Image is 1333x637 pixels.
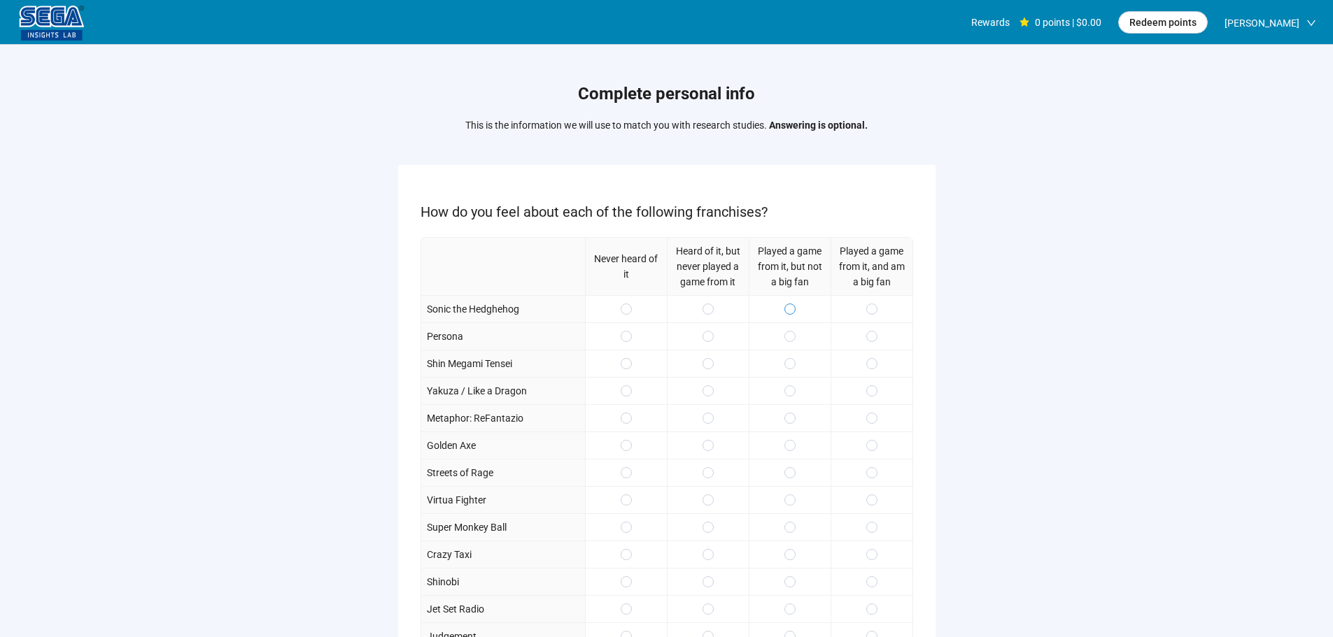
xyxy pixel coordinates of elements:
p: Sonic the Hedghehog [427,301,519,317]
span: [PERSON_NAME] [1225,1,1299,45]
p: This is the information we will use to match you with research studies. [465,117,868,133]
p: Persona [427,329,463,344]
p: Played a game from it, but not a big fan [755,243,825,289]
p: Streets of Rage [427,465,493,480]
p: Jet Set Radio [427,601,484,617]
p: Super Monkey Ball [427,520,507,535]
p: Never heard of it [591,251,661,282]
p: Yakuza / Like a Dragon [427,383,527,399]
p: Crazy Taxi [427,547,472,562]
p: Played a game from it, and am a big fan [837,243,907,289]
p: Shinobi [427,574,459,589]
h1: Complete personal info [465,81,868,108]
span: down [1306,18,1316,28]
p: Golden Axe [427,438,476,453]
p: How do you feel about each of the following franchises? [421,201,913,223]
button: Redeem points [1118,11,1208,34]
span: Redeem points [1129,15,1197,30]
span: star [1020,17,1029,27]
p: Metaphor: ReFantazio [427,410,523,426]
p: Virtua Fighter [427,492,486,508]
strong: Answering is optional. [769,120,868,131]
p: Shin Megami Tensei [427,356,512,371]
p: Heard of it, but never played a game from it [673,243,743,289]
